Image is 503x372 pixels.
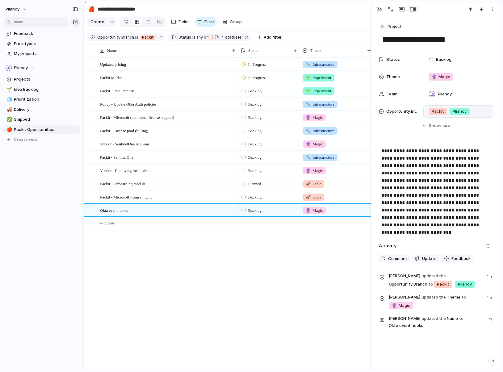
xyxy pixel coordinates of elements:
[220,35,225,40] span: 4
[306,88,331,94] span: Experiment
[389,294,483,310] span: Theme
[6,96,11,103] div: 🧊
[379,242,397,249] h2: Activity
[86,4,96,14] button: 🍎
[306,128,334,134] span: Infrastructure
[14,86,78,93] span: Idea Backlog
[100,61,126,68] span: Updated pricing
[306,168,323,174] span: Magic
[100,114,174,121] span: Packit - Microsoft (additional license support)
[90,19,104,25] span: Create
[169,17,192,27] button: Fields
[442,255,473,263] button: Feedback
[392,303,397,308] span: 🔮
[378,22,404,31] button: Project
[487,272,493,280] span: 1m
[208,34,243,41] button: 4 statuses
[462,294,466,300] span: to
[436,56,451,63] span: Backlog
[6,107,12,113] button: 🚚
[100,180,146,187] span: Packit - Onboarding module
[100,100,156,107] span: Policy - Update Okta Auth policies
[14,51,78,57] span: My projects
[6,86,11,93] div: 🌱
[3,39,80,48] a: Prototypes
[192,35,195,40] span: is
[432,74,437,79] span: 🔮
[248,75,266,81] span: In Progress
[6,116,11,123] div: ✅
[14,65,28,71] span: Pliancy
[195,35,207,40] span: any of
[248,154,262,161] span: Backlog
[3,115,80,124] a: ✅Shipped
[306,155,311,160] span: 🔨
[6,126,11,133] div: 🍎
[386,56,400,63] span: Status
[306,61,334,68] span: Infrastructure
[306,195,311,199] span: 🚀
[429,123,440,129] span: Show
[432,74,450,80] span: Magic
[306,207,323,214] span: Magic
[440,123,450,129] span: more
[105,220,115,226] span: Create
[100,87,134,94] span: Packit - Duo Identity
[248,181,261,187] span: Planned
[100,153,133,161] span: Packit - SentinelOne
[388,256,407,262] span: Comment
[248,101,262,107] span: Backlog
[100,167,152,174] span: Vendor - Removing local admin
[389,272,483,289] span: Opportunity Branch
[379,255,410,263] button: Comment
[306,89,311,93] span: 🌱
[248,88,262,94] span: Backlog
[389,315,483,329] span: Name Okta event hooks
[412,255,439,263] button: Update
[87,17,107,27] button: Create
[437,281,449,287] span: Packit
[429,281,433,287] span: to
[3,95,80,104] a: 🧊Prioritization
[6,96,12,102] button: 🧊
[100,207,128,214] span: Okta event hooks
[230,19,242,25] span: Group
[264,35,282,40] span: Add filter
[248,141,262,147] span: Backlog
[107,48,117,54] span: Name
[191,34,209,41] button: isany of
[3,49,80,58] a: My projects
[220,35,242,40] span: statuses
[6,106,11,113] div: 🚚
[487,315,493,322] span: 1m
[3,125,80,134] a: 🍎Packit Opportunities
[306,62,311,67] span: 🔨
[100,140,149,147] span: Vendor - SentinelOne Add-ons
[459,316,463,322] span: to
[135,35,138,40] span: is
[388,23,402,30] span: Project
[3,85,80,94] div: 🌱Idea Backlog
[451,256,471,262] span: Feedback
[306,75,331,81] span: Experiment
[306,101,334,107] span: Infrastructure
[14,41,78,47] span: Prototypes
[248,207,262,214] span: Backlog
[14,31,78,37] span: Feedback
[422,256,437,262] span: Update
[310,48,321,54] span: Theme
[248,168,262,174] span: Backlog
[100,74,123,81] span: Packit Market
[254,33,285,42] button: Add filter
[306,141,323,147] span: Magic
[387,91,397,97] span: Team
[14,136,38,143] span: Create view
[421,294,446,300] span: updated the
[487,294,493,301] span: 1m
[3,105,80,114] div: 🚚Delivery
[306,75,311,80] span: 🌱
[306,128,311,133] span: 🔨
[306,115,311,120] span: 🔮
[195,17,217,27] button: Filter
